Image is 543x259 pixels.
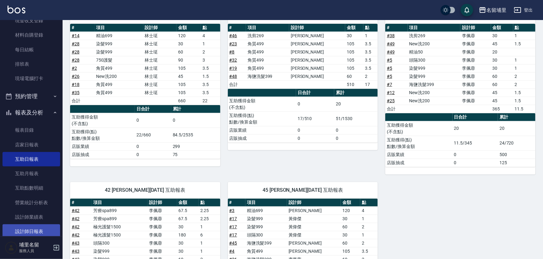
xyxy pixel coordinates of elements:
[363,64,378,72] td: 3.5
[19,248,51,254] p: 服務人員
[491,72,513,80] td: 60
[95,56,143,64] td: 750護髮
[287,247,341,255] td: [PERSON_NAME]
[491,89,513,97] td: 45
[341,199,360,207] th: 金額
[228,24,246,32] th: #
[513,89,535,97] td: 1.5
[177,40,201,48] td: 30
[289,64,345,72] td: [PERSON_NAME]
[143,64,177,72] td: 林士珽
[245,247,287,255] td: 角質499
[491,48,513,56] td: 20
[228,199,245,207] th: #
[3,13,60,28] a: 現金收支登錄
[177,64,201,72] td: 105
[345,24,363,32] th: 金額
[229,49,235,54] a: #8
[229,41,237,46] a: #23
[387,66,392,71] a: #5
[461,4,473,16] button: save
[19,242,51,248] h5: 埔里名留
[92,206,147,215] td: 芳療spa899
[228,24,378,89] table: a dense table
[235,187,371,193] span: 45 [PERSON_NAME][DATE] 互助報表
[228,126,296,134] td: 店販業績
[245,199,287,207] th: 項目
[177,206,199,215] td: 67.5
[171,150,220,159] td: 75
[385,113,535,167] table: a dense table
[345,40,363,48] td: 105
[72,241,79,246] a: #43
[229,66,237,71] a: #19
[72,249,79,254] a: #43
[334,89,378,97] th: 累計
[72,90,79,95] a: #35
[228,134,296,142] td: 店販抽成
[408,56,461,64] td: 頭隔300
[345,32,363,40] td: 30
[201,24,220,32] th: 點
[201,56,220,64] td: 3
[513,80,535,89] td: 2
[287,206,341,215] td: [PERSON_NAME]
[229,216,237,221] a: #17
[360,239,378,247] td: 2
[143,89,177,97] td: 林士珽
[408,40,461,48] td: New洗200
[491,80,513,89] td: 60
[460,64,491,72] td: 李佩蓉
[246,40,289,48] td: 角質499
[289,48,345,56] td: [PERSON_NAME]
[72,41,79,46] a: #28
[341,247,360,255] td: 105
[498,121,535,136] td: 20
[387,49,395,54] a: #49
[199,247,220,255] td: 1
[289,56,345,64] td: [PERSON_NAME]
[72,66,77,71] a: #2
[513,97,535,105] td: 1.5
[3,123,60,137] a: 報表目錄
[201,48,220,56] td: 2
[341,231,360,239] td: 30
[387,82,392,87] a: #7
[228,80,246,89] td: 合計
[296,89,334,97] th: 日合計
[92,239,147,247] td: 頭隔300
[3,196,60,210] a: 營業統計分析表
[95,64,143,72] td: 角質499
[229,232,237,237] a: #17
[385,150,452,159] td: 店販業績
[360,215,378,223] td: 1
[147,206,177,215] td: 李佩蓉
[177,48,201,56] td: 60
[385,24,407,32] th: #
[3,88,60,104] button: 預約管理
[387,90,395,95] a: #12
[177,97,201,105] td: 660
[360,231,378,239] td: 1
[296,111,334,126] td: 17/510
[486,6,506,14] div: 名留埔里
[92,199,147,207] th: 項目
[199,223,220,231] td: 1
[177,80,201,89] td: 105
[363,24,378,32] th: 點
[177,239,199,247] td: 30
[3,152,60,166] a: 互助日報表
[228,89,378,143] table: a dense table
[72,224,79,229] a: #42
[408,64,461,72] td: 染髮999
[345,56,363,64] td: 105
[3,181,60,195] a: 互助點數明細
[334,126,378,134] td: 0
[72,33,79,38] a: #14
[460,56,491,64] td: 李佩蓉
[143,40,177,48] td: 林士珽
[245,231,287,239] td: 頭隔300
[287,199,341,207] th: 設計師
[289,40,345,48] td: [PERSON_NAME]
[385,24,535,113] table: a dense table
